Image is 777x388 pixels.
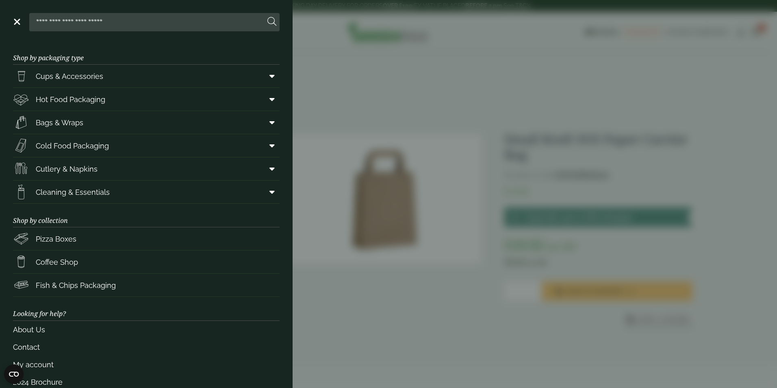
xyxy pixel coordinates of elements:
[36,280,116,291] span: Fish & Chips Packaging
[13,254,29,270] img: HotDrink_paperCup.svg
[36,71,103,82] span: Cups & Accessories
[36,140,109,151] span: Cold Food Packaging
[13,137,29,154] img: Sandwich_box.svg
[13,274,280,296] a: Fish & Chips Packaging
[13,231,29,247] img: Pizza_boxes.svg
[13,227,280,250] a: Pizza Boxes
[13,41,280,65] h3: Shop by packaging type
[13,321,280,338] a: About Us
[36,117,83,128] span: Bags & Wraps
[13,338,280,356] a: Contact
[36,233,76,244] span: Pizza Boxes
[13,111,280,134] a: Bags & Wraps
[4,364,24,384] button: Open CMP widget
[13,297,280,320] h3: Looking for help?
[13,134,280,157] a: Cold Food Packaging
[13,204,280,227] h3: Shop by collection
[36,187,110,198] span: Cleaning & Essentials
[36,257,78,268] span: Coffee Shop
[36,163,98,174] span: Cutlery & Napkins
[13,277,29,293] img: FishNchip_box.svg
[13,181,280,203] a: Cleaning & Essentials
[13,251,280,273] a: Coffee Shop
[13,356,280,373] a: My account
[36,94,105,105] span: Hot Food Packaging
[13,68,29,84] img: PintNhalf_cup.svg
[13,114,29,131] img: Paper_carriers.svg
[13,88,280,111] a: Hot Food Packaging
[13,161,29,177] img: Cutlery.svg
[13,184,29,200] img: open-wipe.svg
[13,91,29,107] img: Deli_box.svg
[13,65,280,87] a: Cups & Accessories
[13,157,280,180] a: Cutlery & Napkins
